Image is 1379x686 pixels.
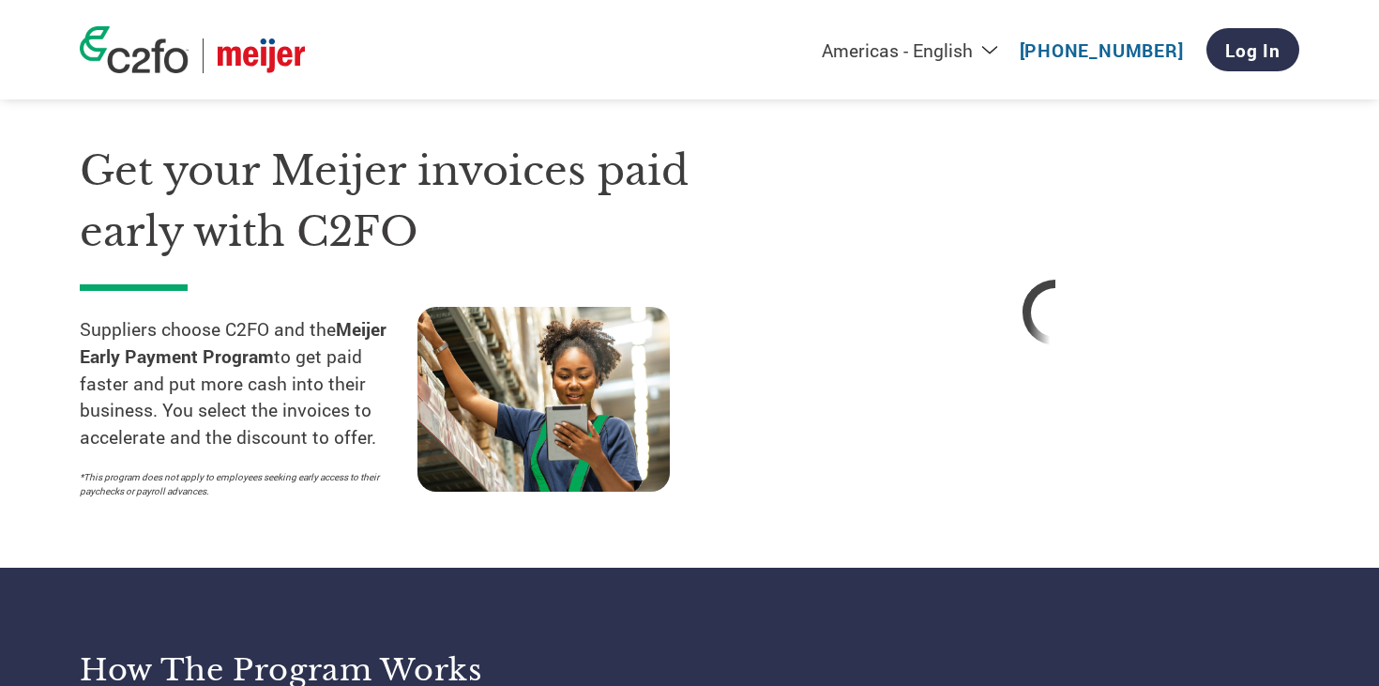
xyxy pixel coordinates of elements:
a: [PHONE_NUMBER] [1020,38,1184,62]
img: Meijer [218,38,305,73]
img: supply chain worker [417,307,670,492]
p: *This program does not apply to employees seeking early access to their paychecks or payroll adva... [80,470,399,498]
a: Log In [1206,28,1299,71]
h1: Get your Meijer invoices paid early with C2FO [80,141,755,262]
p: Suppliers choose C2FO and the to get paid faster and put more cash into their business. You selec... [80,316,417,451]
img: c2fo logo [80,26,189,73]
strong: Meijer Early Payment Program [80,317,386,368]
